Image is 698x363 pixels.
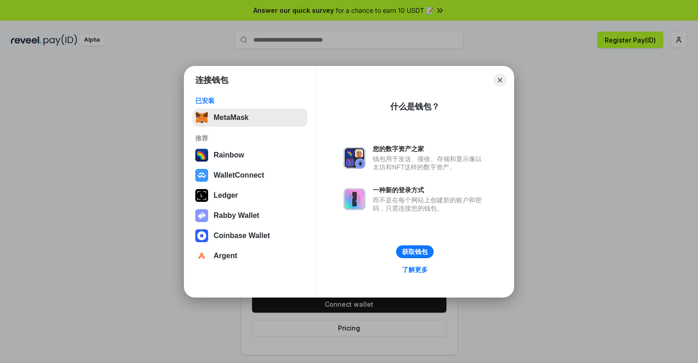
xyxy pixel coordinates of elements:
div: 获取钱包 [402,248,428,256]
img: svg+xml,%3Csvg%20width%3D%22120%22%20height%3D%22120%22%20viewBox%3D%220%200%20120%20120%22%20fil... [195,149,208,162]
div: Coinbase Wallet [214,232,270,240]
button: Close [494,74,506,87]
div: 钱包用于发送、接收、存储和显示像以太坊和NFT这样的数字资产。 [373,155,486,171]
img: svg+xml,%3Csvg%20width%3D%2228%22%20height%3D%2228%22%20viewBox%3D%220%200%2028%2028%22%20fill%3D... [195,169,208,182]
div: 一种新的登录方式 [373,186,486,194]
div: 您的数字资产之家 [373,145,486,153]
img: svg+xml,%3Csvg%20xmlns%3D%22http%3A%2F%2Fwww.w3.org%2F2000%2Fsvg%22%20fill%3D%22none%22%20viewBox... [195,209,208,222]
div: Ledger [214,191,238,200]
div: 推荐 [195,134,305,142]
div: 已安装 [195,97,305,105]
img: svg+xml,%3Csvg%20width%3D%2228%22%20height%3D%2228%22%20viewBox%3D%220%200%2028%2028%22%20fill%3D... [195,249,208,262]
button: Argent [193,247,307,265]
img: svg+xml,%3Csvg%20xmlns%3D%22http%3A%2F%2Fwww.w3.org%2F2000%2Fsvg%22%20width%3D%2228%22%20height%3... [195,189,208,202]
button: Coinbase Wallet [193,227,307,245]
img: svg+xml,%3Csvg%20fill%3D%22none%22%20height%3D%2233%22%20viewBox%3D%220%200%2035%2033%22%20width%... [195,111,208,124]
h1: 连接钱包 [195,75,228,86]
div: WalletConnect [214,171,264,179]
button: MetaMask [193,108,307,127]
div: 什么是钱包？ [390,101,440,112]
div: Argent [214,252,237,260]
button: Rabby Wallet [193,206,307,225]
button: WalletConnect [193,166,307,184]
div: 而不是在每个网站上创建新的账户和密码，只需连接您的钱包。 [373,196,486,212]
img: svg+xml,%3Csvg%20xmlns%3D%22http%3A%2F%2Fwww.w3.org%2F2000%2Fsvg%22%20fill%3D%22none%22%20viewBox... [344,147,365,169]
button: Rainbow [193,146,307,164]
img: svg+xml,%3Csvg%20width%3D%2228%22%20height%3D%2228%22%20viewBox%3D%220%200%2028%2028%22%20fill%3D... [195,229,208,242]
div: Rabby Wallet [214,211,259,220]
button: Ledger [193,186,307,205]
div: MetaMask [214,114,248,122]
button: 获取钱包 [396,245,434,258]
div: Rainbow [214,151,244,159]
div: 了解更多 [402,265,428,274]
img: svg+xml,%3Csvg%20xmlns%3D%22http%3A%2F%2Fwww.w3.org%2F2000%2Fsvg%22%20fill%3D%22none%22%20viewBox... [344,188,365,210]
a: 了解更多 [397,264,433,276]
